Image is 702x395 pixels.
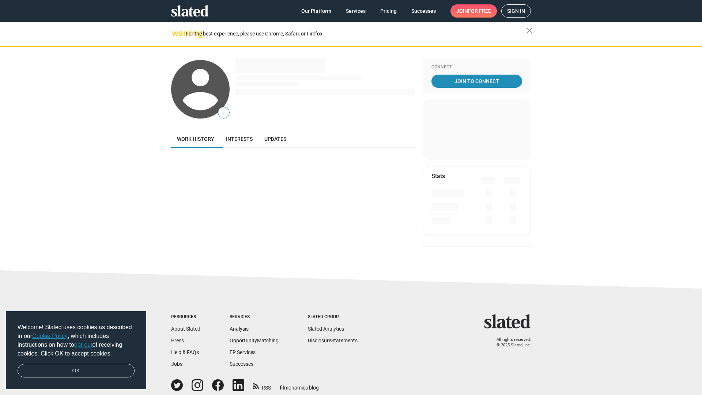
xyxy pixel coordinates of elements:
[171,361,182,367] a: Jobs
[264,136,286,142] span: Updates
[431,64,522,70] div: Connect
[507,5,525,17] span: Sign in
[346,4,366,18] span: Services
[411,4,436,18] span: Successes
[380,4,397,18] span: Pricing
[171,338,184,343] a: Press
[525,26,534,35] mat-icon: close
[258,130,292,148] a: Updates
[431,75,522,88] a: Join To Connect
[280,385,288,391] span: film
[253,380,271,391] a: RSS
[280,379,319,391] a: filmonomics blog
[301,4,331,18] span: Our Platform
[308,326,344,332] a: Slated Analytics
[172,29,181,38] mat-icon: warning
[171,326,200,332] a: About Slated
[171,349,199,355] a: Help & FAQs
[374,4,403,18] a: Pricing
[230,361,253,367] a: Successes
[186,29,526,39] div: For the best experience, please use Chrome, Safari, or Firefox.
[220,130,258,148] a: Interests
[340,4,371,18] a: Services
[6,311,146,390] div: cookieconsent
[468,4,491,18] span: for free
[32,333,68,339] a: Cookie Policy
[308,314,358,320] div: Slated Group
[218,108,229,118] span: —
[18,323,135,358] span: Welcome! Slated uses cookies as described in our , which includes instructions on how to of recei...
[226,136,253,142] span: Interests
[171,314,200,320] div: Resources
[74,342,93,348] a: opt-out
[171,130,220,148] a: Work history
[295,4,337,18] a: Our Platform
[456,4,491,18] span: Join
[308,338,358,343] a: DisclosureStatements
[230,314,279,320] div: Services
[230,349,256,355] a: EP Services
[177,136,214,142] span: Work history
[489,337,531,348] p: All rights reserved. © 2025 Slated, Inc.
[18,364,135,378] a: dismiss cookie message
[230,326,249,332] a: Analysis
[433,75,521,88] span: Join To Connect
[501,4,531,18] a: Sign in
[230,338,279,343] a: OpportunityMatching
[405,4,442,18] a: Successes
[450,4,497,18] a: Joinfor free
[431,172,445,180] mat-card-title: Stats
